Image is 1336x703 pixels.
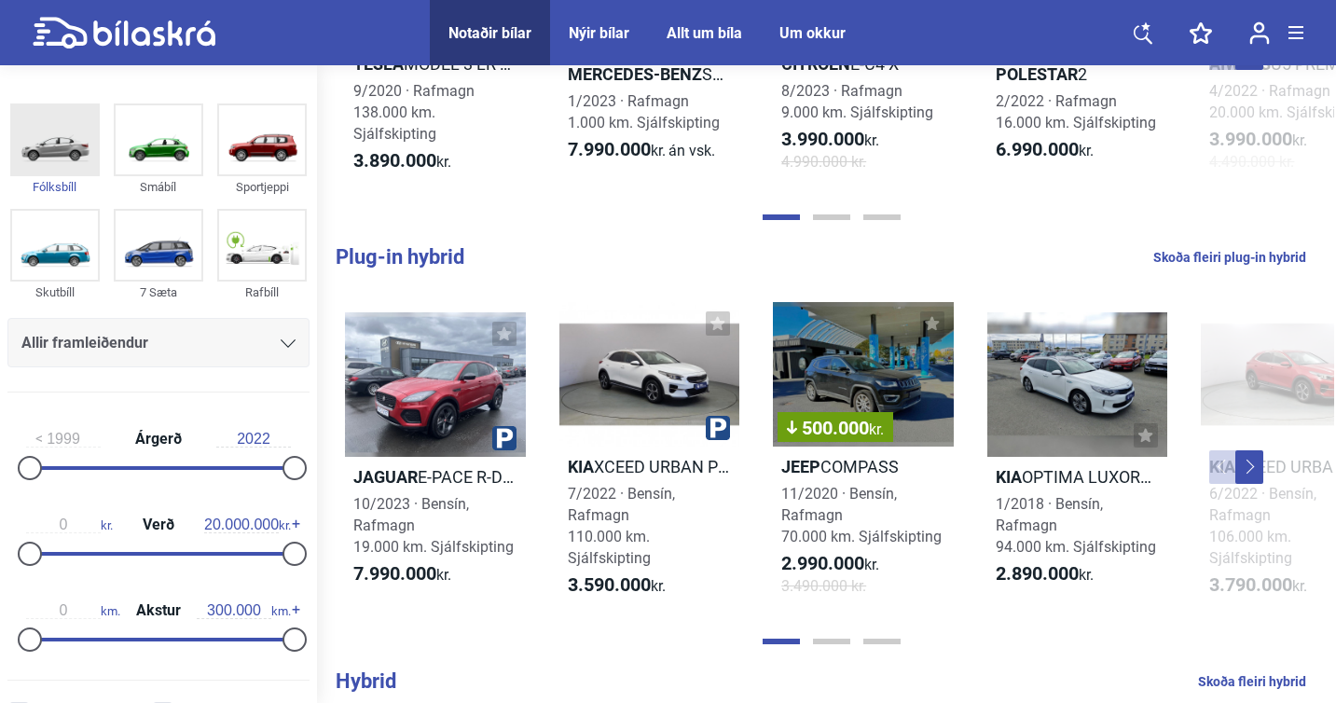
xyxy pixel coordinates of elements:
[353,562,436,585] b: 7.990.000
[996,563,1094,586] span: kr.
[114,282,203,303] div: 7 Sæta
[781,54,850,74] b: Citroen
[353,495,514,556] span: 10/2023 · Bensín, Rafmagn 19.000 km. Sjálfskipting
[1209,54,1271,74] b: Aiways
[353,54,404,74] b: Tesla
[763,639,800,644] button: Page 1
[26,602,120,619] span: km.
[217,176,307,198] div: Sportjeppi
[336,245,464,269] b: Plug-in hybrid
[773,456,954,477] h2: COMPASS
[996,139,1094,161] span: kr.
[813,639,850,644] button: Page 2
[996,138,1079,160] b: 6.990.000
[568,138,651,160] b: 7.990.000
[559,456,740,477] h2: XCEED URBAN PHEV
[773,302,954,613] a: 500.000kr.JeepCOMPASS11/2020 · Bensín, Rafmagn70.000 km. Sjálfskipting2.990.000kr.3.490.000 kr.
[568,92,720,131] span: 1/2023 · Rafmagn 1.000 km. Sjálfskipting
[869,420,884,438] span: kr.
[781,129,879,151] span: kr.
[987,302,1168,613] a: KiaOPTIMA LUXORY SX1/2018 · Bensín, Rafmagn94.000 km. Sjálfskipting2.890.000kr.
[114,176,203,198] div: Smábíl
[763,214,800,220] button: Page 1
[345,302,526,613] a: JaguarE-PACE R-DYNAMIC BLACK PACK PHEV10/2023 · Bensín, Rafmagn19.000 km. Sjálfskipting7.990.000kr.
[1198,669,1306,694] a: Skoða fleiri hybrid
[448,24,531,42] a: Notaðir bílar
[10,282,100,303] div: Skutbíll
[568,485,675,567] span: 7/2022 · Bensín, Rafmagn 110.000 km. Sjálfskipting
[813,214,850,220] button: Page 2
[353,149,436,172] b: 3.890.000
[779,24,846,42] a: Um okkur
[781,575,866,597] span: 3.490.000 kr.
[996,495,1156,556] span: 1/2018 · Bensín, Rafmagn 94.000 km. Sjálfskipting
[568,574,666,597] span: kr.
[26,517,113,533] span: kr.
[353,563,451,586] span: kr.
[781,151,866,172] span: 4.990.000 kr.
[1235,450,1263,484] button: Next
[568,457,594,476] b: Kia
[1209,129,1307,151] span: kr.
[131,603,186,618] span: Akstur
[559,302,740,613] a: KiaXCEED URBAN PHEV7/2022 · Bensín, Rafmagn110.000 km. Sjálfskipting3.590.000kr.
[987,63,1168,85] h2: 2
[353,467,418,487] b: Jaguar
[345,466,526,488] h2: E-PACE R-DYNAMIC BLACK PACK PHEV
[787,419,884,437] span: 500.000
[568,573,651,596] b: 3.590.000
[996,562,1079,585] b: 2.890.000
[10,176,100,198] div: Fólksbíll
[987,466,1168,488] h2: OPTIMA LUXORY SX
[996,64,1078,84] b: Polestar
[667,24,742,42] a: Allt um bíla
[1209,573,1292,596] b: 3.790.000
[1153,245,1306,269] a: Skoða fleiri plug-in hybrid
[131,432,186,447] span: Árgerð
[569,24,629,42] a: Nýir bílar
[217,282,307,303] div: Rafbíll
[781,82,933,121] span: 8/2023 · Rafmagn 9.000 km. Sjálfskipting
[353,82,475,143] span: 9/2020 · Rafmagn 138.000 km. Sjálfskipting
[1209,151,1294,172] span: 4.490.000 kr.
[559,63,740,85] h2: SPRINTER E
[781,553,879,575] span: kr.
[1209,485,1316,567] span: 6/2022 · Bensín, Rafmagn 106.000 km. Sjálfskipting
[353,150,451,172] span: kr.
[781,457,820,476] b: Jeep
[863,639,901,644] button: Page 3
[781,485,942,545] span: 11/2020 · Bensín, Rafmagn 70.000 km. Sjálfskipting
[1209,450,1237,484] button: Previous
[1209,574,1307,597] span: kr.
[568,64,702,84] b: Mercedes-Benz
[138,517,179,532] span: Verð
[781,552,864,574] b: 2.990.000
[781,128,864,150] b: 3.990.000
[197,602,291,619] span: km.
[336,669,396,693] b: Hybrid
[863,214,901,220] button: Page 3
[568,139,715,161] span: kr.
[21,330,148,356] span: Allir framleiðendur
[1209,128,1292,150] b: 3.990.000
[996,92,1156,131] span: 2/2022 · Rafmagn 16.000 km. Sjálfskipting
[1249,21,1270,45] img: user-login.svg
[996,467,1022,487] b: Kia
[204,517,291,533] span: kr.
